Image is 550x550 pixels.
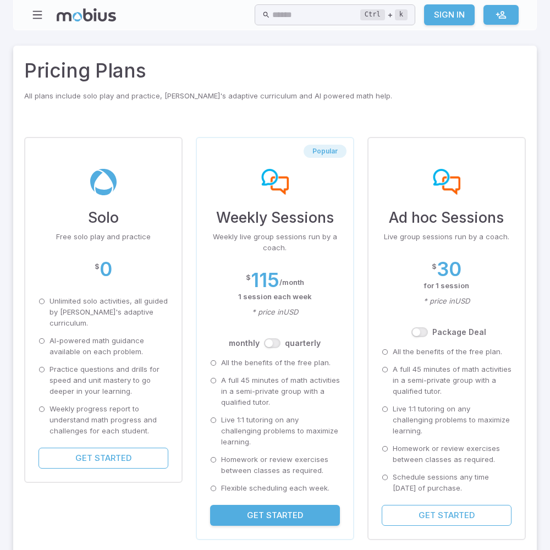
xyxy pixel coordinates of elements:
[382,206,512,228] h3: Ad hoc Sessions
[382,505,512,526] button: Get Started
[95,261,100,272] p: $
[382,296,512,307] p: * price in USD
[50,296,168,329] p: Unlimited solo activities, all guided by [PERSON_NAME]'s adaptive curriculum.
[221,415,340,448] p: Live 1:1 tutoring on any challenging problems to maximize learning.
[221,454,340,476] p: Homework or review exercises between classes as required.
[221,375,340,408] p: A full 45 minutes of math activities in a semi-private group with a qualified tutor.
[432,261,437,272] p: $
[38,448,168,469] button: Get Started
[382,232,512,243] p: Live group sessions run by a coach.
[432,327,486,338] label: Package Deal
[24,57,526,85] h2: Pricing Plans
[221,483,329,494] p: Flexible scheduling each week.
[50,364,168,397] p: Practice questions and drills for speed and unit mastery to go deeper in your learning.
[424,4,475,25] a: Sign In
[210,291,340,302] p: 1 session each week
[100,258,112,280] h2: 0
[393,364,512,397] p: A full 45 minutes of math activities in a semi-private group with a qualified tutor.
[393,472,512,494] p: Schedule sessions any time [DATE] of purchase.
[38,206,168,228] h3: Solo
[50,404,168,437] p: Weekly progress report to understand math progress and challenges for each student.
[279,277,304,288] p: / month
[210,232,340,254] p: Weekly live group sessions run by a coach.
[50,335,168,358] p: AI-powered math guidance available on each problem.
[229,338,260,349] label: month ly
[24,91,526,102] p: All plans include solo play and practice, [PERSON_NAME]'s adaptive curriculum and AI powered math...
[210,307,340,318] p: * price in USD
[393,346,502,358] p: All the benefits of the free plan.
[304,147,346,156] span: Popular
[360,9,385,20] kbd: Ctrl
[395,9,408,20] kbd: k
[393,443,512,465] p: Homework or review exercises between classes as required.
[360,8,408,21] div: +
[221,358,331,369] p: All the benefits of the free plan.
[437,258,461,280] h2: 30
[433,169,460,195] img: ad-hoc sessions-plan-img
[382,280,512,291] p: for 1 session
[285,338,321,349] label: quarterly
[251,269,279,291] h2: 115
[38,232,168,243] p: Free solo play and practice
[261,169,289,195] img: weekly-sessions-plan-img
[393,404,512,437] p: Live 1:1 tutoring on any challenging problems to maximize learning.
[90,169,117,195] img: solo-plan-img
[246,272,251,283] p: $
[210,206,340,228] h3: Weekly Sessions
[210,505,340,526] button: Get Started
